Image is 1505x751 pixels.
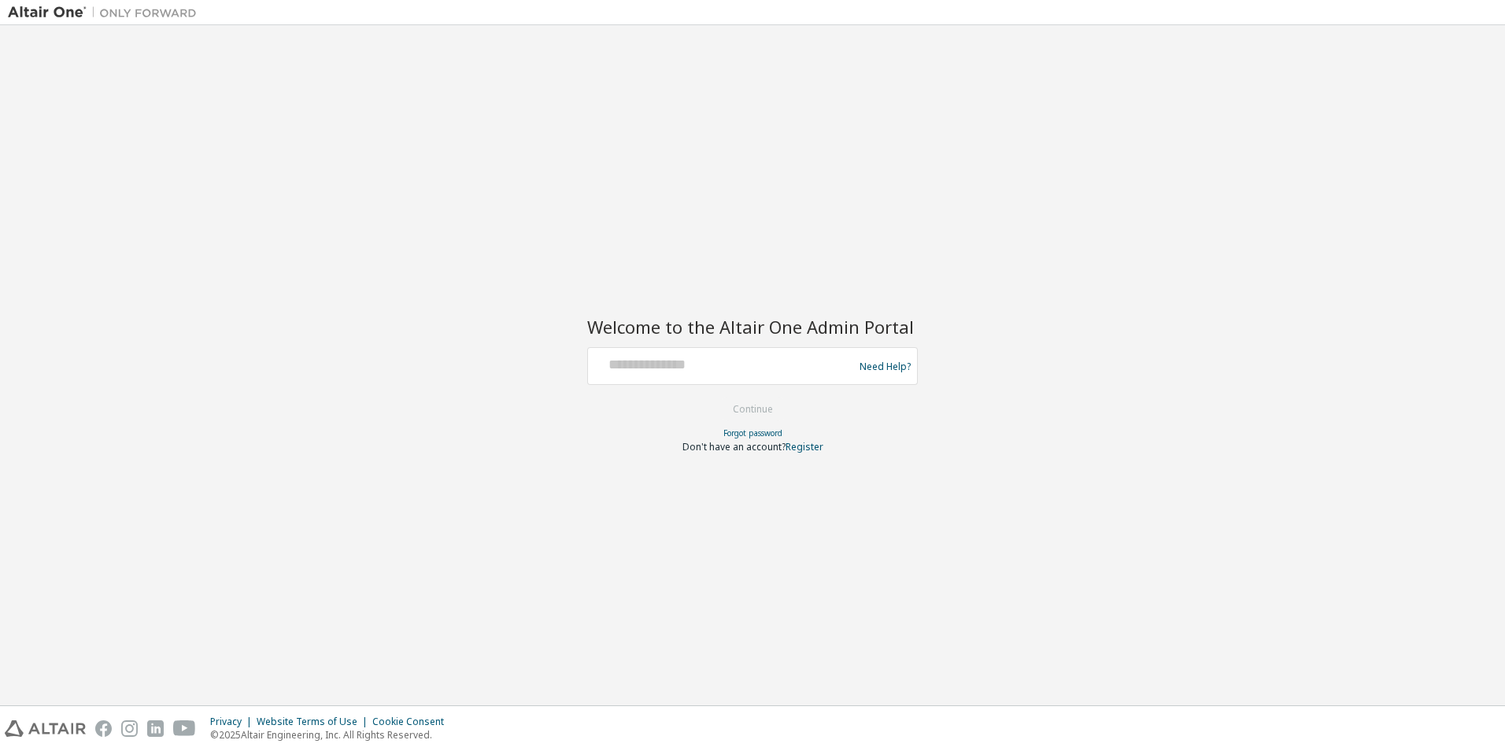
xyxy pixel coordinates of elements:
span: Don't have an account? [682,440,786,453]
div: Website Terms of Use [257,716,372,728]
a: Register [786,440,823,453]
img: altair_logo.svg [5,720,86,737]
img: facebook.svg [95,720,112,737]
img: linkedin.svg [147,720,164,737]
h2: Welcome to the Altair One Admin Portal [587,316,918,338]
img: instagram.svg [121,720,138,737]
p: © 2025 Altair Engineering, Inc. All Rights Reserved. [210,728,453,742]
img: Altair One [8,5,205,20]
a: Forgot password [723,427,782,438]
div: Privacy [210,716,257,728]
img: youtube.svg [173,720,196,737]
div: Cookie Consent [372,716,453,728]
a: Need Help? [860,366,911,367]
